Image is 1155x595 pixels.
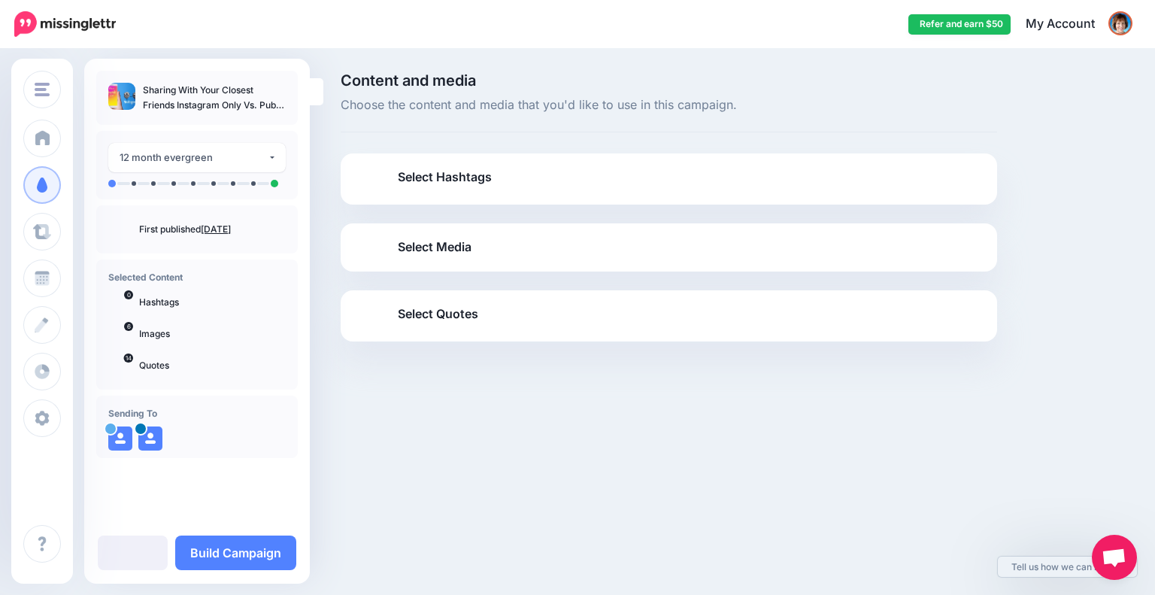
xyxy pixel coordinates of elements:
div: 12 month evergreen [120,149,268,166]
a: Open chat [1092,535,1137,580]
a: [DATE] [201,223,231,235]
p: Images [139,327,286,341]
a: Select Quotes [356,302,982,342]
a: My Account [1011,6,1132,43]
a: Select Media [356,235,982,260]
img: menu.png [35,83,50,96]
button: 12 month evergreen [108,143,286,172]
h4: Sending To [108,408,286,419]
span: 14 [124,354,134,363]
img: c5af85abbf14cc1bcb59294f092bd052_thumb.jpg [108,83,135,110]
img: Missinglettr [14,11,116,37]
img: user_default_image.png [108,427,132,451]
span: 0 [124,290,133,299]
p: First published [139,223,286,236]
span: 6 [124,322,133,331]
h4: Selected Content [108,272,286,283]
a: Refer and earn $50 [908,14,1011,35]
span: Select Media [398,237,471,257]
p: Hashtags [139,296,286,309]
p: Quotes [139,359,286,372]
p: Sharing With Your Closest Friends Instagram Only Vs. Public Feed [143,83,286,113]
span: Choose the content and media that you'd like to use in this campaign. [341,96,997,115]
a: Select Hashtags [356,165,982,205]
span: Select Hashtags [398,167,492,187]
span: Content and media [341,73,997,88]
a: Tell us how we can improve [998,557,1137,577]
img: user_default_image.png [138,427,162,451]
span: Select Quotes [398,304,478,324]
